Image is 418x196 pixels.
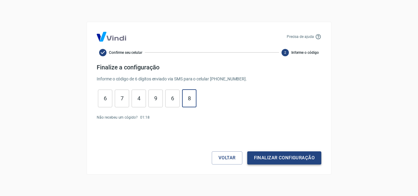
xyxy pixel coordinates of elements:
span: Informe o código [291,50,319,55]
p: Precisa de ajuda [287,34,314,39]
p: 01 : 18 [140,115,150,120]
p: Informe o código de 6 dígitos enviado via SMS para o celular [PHONE_NUMBER] . [97,76,321,82]
text: 2 [284,50,286,54]
h4: Finalize a configuração [97,64,321,71]
span: Confirme seu celular [109,50,142,55]
img: Logo Vind [97,32,126,42]
button: Finalizar configuração [247,151,321,164]
p: Não recebeu um cógido? [97,115,138,120]
button: Voltar [212,151,242,164]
